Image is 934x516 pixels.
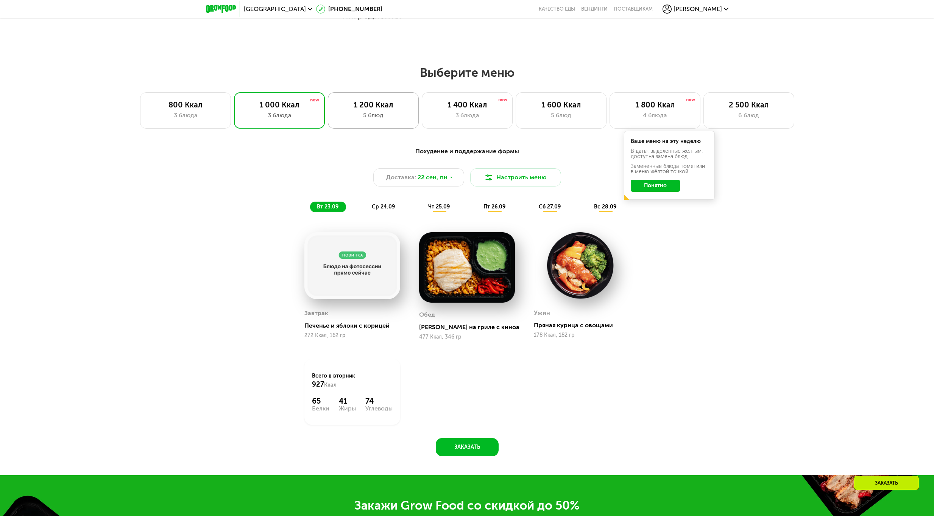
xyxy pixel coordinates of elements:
[316,5,382,14] a: [PHONE_NUMBER]
[428,204,450,210] span: чт 25.09
[324,382,337,388] span: Ккал
[24,65,910,80] h2: Выберите меню
[386,173,416,182] span: Доставка:
[339,396,356,406] div: 41
[539,204,561,210] span: сб 27.09
[631,180,680,192] button: Понятно
[483,204,505,210] span: пт 26.09
[430,100,505,109] div: 1 400 Ккал
[365,406,393,412] div: Углеводы
[470,168,561,187] button: Настроить меню
[631,139,708,144] div: Ваше меню на эту неделю
[312,380,324,389] span: 927
[312,396,329,406] div: 65
[581,6,608,12] a: Вендинги
[336,100,411,109] div: 1 200 Ккал
[524,100,599,109] div: 1 600 Ккал
[304,322,406,329] div: Печенье и яблоки с корицей
[304,333,400,339] div: 272 Ккал, 162 гр
[534,307,550,319] div: Ужин
[244,6,306,12] span: [GEOGRAPHIC_DATA]
[418,173,448,182] span: 22 сен, пн
[539,6,575,12] a: Качество еды
[312,372,393,389] div: Всего в вторник
[614,6,653,12] div: поставщикам
[617,111,692,120] div: 4 блюда
[243,147,691,156] div: Похудение и поддержание формы
[419,309,435,320] div: Обед
[534,322,636,329] div: Пряная курица с овощами
[631,149,708,159] div: В даты, выделенные желтым, доступна замена блюд.
[534,332,630,338] div: 178 Ккал, 182 гр
[304,308,328,319] div: Завтрак
[711,111,786,120] div: 6 блюд
[336,111,411,120] div: 5 блюд
[711,100,786,109] div: 2 500 Ккал
[312,406,329,412] div: Белки
[594,204,616,210] span: вс 28.09
[242,111,317,120] div: 3 блюда
[419,334,515,340] div: 477 Ккал, 346 гр
[419,323,521,331] div: [PERSON_NAME] на гриле с киноа
[365,396,393,406] div: 74
[617,100,692,109] div: 1 800 Ккал
[436,438,499,456] button: Заказать
[674,6,722,12] span: [PERSON_NAME]
[372,204,395,210] span: ср 24.09
[524,111,599,120] div: 5 блюд
[242,100,317,109] div: 1 000 Ккал
[339,406,356,412] div: Жиры
[317,204,338,210] span: вт 23.09
[148,111,223,120] div: 3 блюда
[148,100,223,109] div: 800 Ккал
[430,111,505,120] div: 3 блюда
[631,164,708,174] div: Заменённые блюда пометили в меню жёлтой точкой.
[854,476,919,490] div: Заказать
